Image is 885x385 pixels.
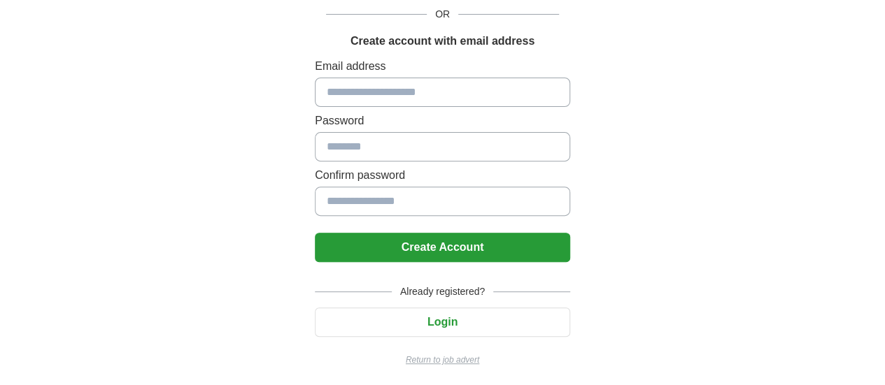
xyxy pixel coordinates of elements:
[315,58,570,75] label: Email address
[315,307,570,337] button: Login
[315,112,570,129] label: Password
[315,233,570,262] button: Create Account
[351,33,534,50] h1: Create account with email address
[427,7,458,22] span: OR
[315,167,570,184] label: Confirm password
[315,354,570,366] a: Return to job advert
[315,316,570,328] a: Login
[392,284,493,299] span: Already registered?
